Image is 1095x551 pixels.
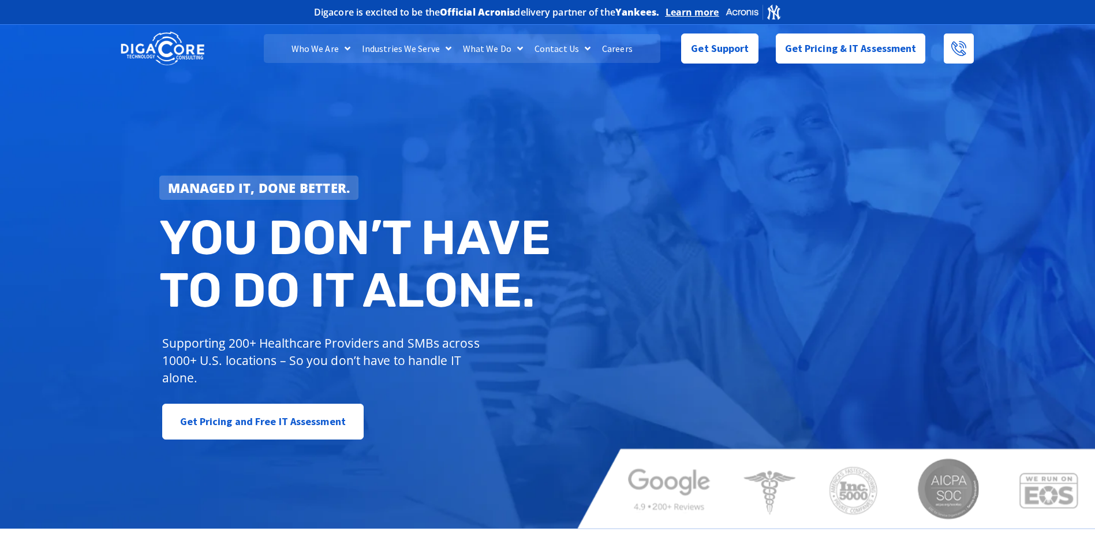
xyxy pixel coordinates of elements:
[596,34,638,63] a: Careers
[168,179,350,196] strong: Managed IT, done better.
[121,31,204,67] img: DigaCore Technology Consulting
[785,37,917,60] span: Get Pricing & IT Assessment
[691,37,749,60] span: Get Support
[725,3,782,20] img: Acronis
[162,334,485,386] p: Supporting 200+ Healthcare Providers and SMBs across 1000+ U.S. locations – So you don’t have to ...
[776,33,926,64] a: Get Pricing & IT Assessment
[180,410,346,433] span: Get Pricing and Free IT Assessment
[264,34,660,63] nav: Menu
[356,34,457,63] a: Industries We Serve
[529,34,596,63] a: Contact Us
[159,211,556,317] h2: You don’t have to do IT alone.
[440,6,515,18] b: Official Acronis
[314,8,660,17] h2: Digacore is excited to be the delivery partner of the
[162,404,364,440] a: Get Pricing and Free IT Assessment
[159,176,359,200] a: Managed IT, done better.
[666,6,719,18] a: Learn more
[457,34,529,63] a: What We Do
[286,34,356,63] a: Who We Are
[615,6,660,18] b: Yankees.
[681,33,758,64] a: Get Support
